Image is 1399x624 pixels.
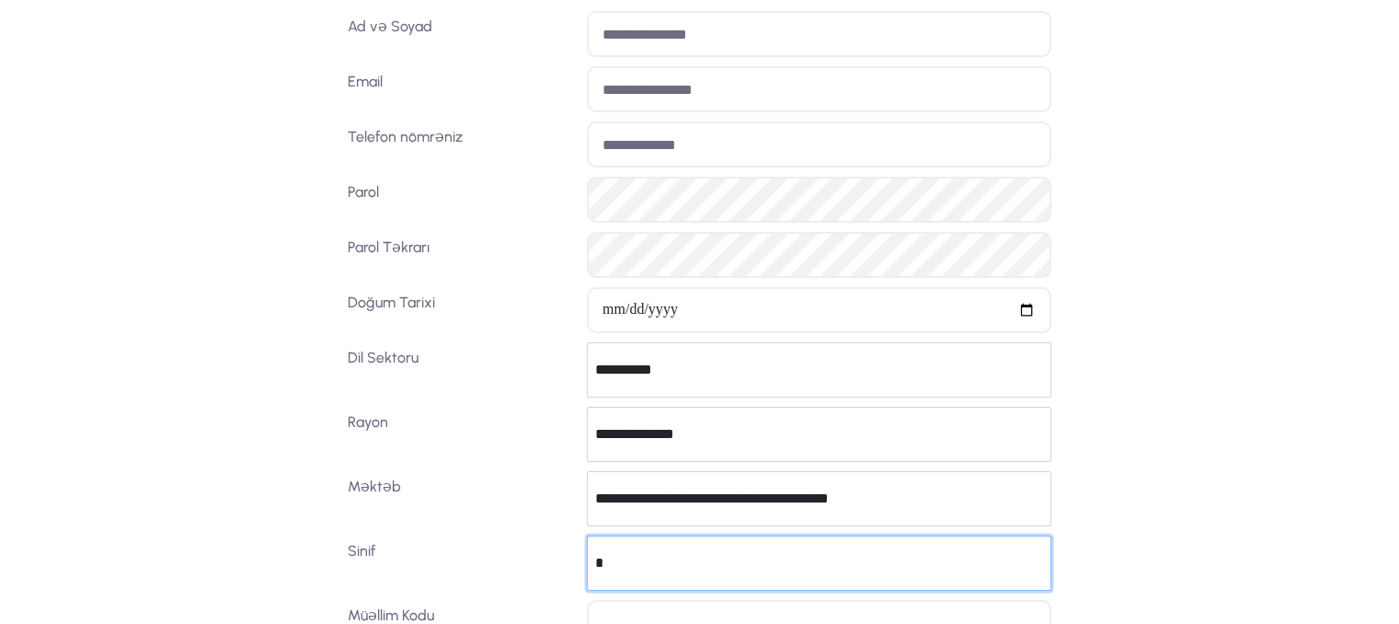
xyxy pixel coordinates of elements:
[341,287,580,333] label: Doğum Tarixi
[341,232,580,278] label: Parol Təkrarı
[341,11,580,57] label: Ad və Soyad
[341,121,580,168] label: Telefon nömrəniz
[341,471,580,526] label: Məktəb
[341,66,580,112] label: Email
[341,407,580,462] label: Rayon
[341,177,580,223] label: Parol
[341,536,580,591] label: Sinif
[341,342,580,398] label: Dil Sektoru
